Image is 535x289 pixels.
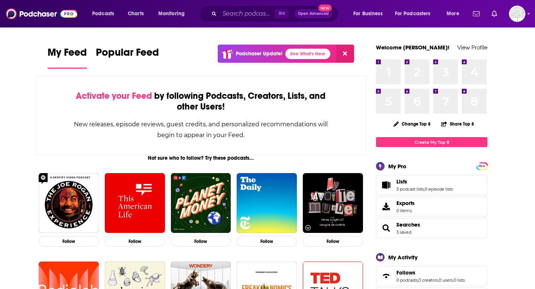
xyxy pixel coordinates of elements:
a: Show notifications dropdown [489,7,500,20]
div: New releases, episode reviews, guest credits, and personalized recommendations will begin to appe... [73,119,328,140]
span: Charts [128,9,144,19]
a: Lists [396,178,453,185]
a: Follows [379,271,393,281]
button: Change Top 8 [389,119,435,129]
span: Lists [376,175,487,195]
img: Planet Money [171,173,231,233]
div: Not sure who to follow? Try these podcasts... [36,155,366,161]
img: This American Life [105,173,165,233]
button: open menu [87,8,124,20]
button: open menu [390,8,441,20]
a: Welcome [PERSON_NAME]! [376,44,450,51]
span: Open Advanced [298,12,329,16]
button: Share Top 8 [441,117,474,131]
img: The Daily [237,173,297,233]
div: My Pro [388,163,406,170]
span: ⌘ K [275,9,289,19]
span: Searches [376,218,487,238]
span: Follows [396,269,415,276]
span: Monitoring [158,9,185,19]
span: , [453,277,454,283]
span: , [438,277,439,283]
a: My Feed [48,46,87,69]
a: 3 podcast lists [396,186,424,192]
a: 0 creators [418,277,438,283]
span: More [447,9,459,19]
a: Lists [379,180,393,190]
button: open menu [348,8,392,20]
span: Popular Feed [96,46,159,63]
a: Create My Top 8 [376,137,487,147]
a: 3 saved [396,230,411,235]
span: , [424,186,425,192]
a: Exports [376,197,487,217]
a: Charts [123,8,148,20]
span: Exports [396,200,415,207]
span: New [318,4,332,12]
a: See What's New [285,49,330,59]
div: My Activity [388,254,418,261]
button: Follow [171,236,231,247]
span: Exports [379,201,393,212]
img: Podchaser - Follow, Share and Rate Podcasts [6,7,77,21]
a: 0 episode lists [425,186,453,192]
a: Searches [396,221,420,228]
button: Follow [39,236,99,247]
button: Open AdvancedNew [295,9,332,18]
button: open menu [153,8,194,20]
span: Logged in as WunderTanya [509,6,525,22]
a: 0 users [439,277,453,283]
div: by following Podcasts, Creators, Lists, and other Users! [73,91,328,112]
span: For Business [353,9,383,19]
span: 0 items [396,208,415,213]
a: Show notifications dropdown [470,7,483,20]
a: Popular Feed [96,46,159,69]
button: Show profile menu [509,6,525,22]
img: My Favorite Murder with Karen Kilgariff and Georgia Hardstark [303,173,363,233]
a: PRO [477,163,486,169]
a: 0 lists [454,277,465,283]
span: Lists [396,178,407,185]
span: My Feed [48,46,87,63]
button: Follow [105,236,165,247]
span: For Podcasters [395,9,431,19]
a: Follows [396,269,465,276]
span: Follows [376,266,487,286]
img: The Joe Rogan Experience [39,173,99,233]
p: Podchaser Update! [236,51,282,57]
input: Search podcasts, credits, & more... [220,8,275,20]
img: User Profile [509,6,525,22]
div: Search podcasts, credits, & more... [206,5,346,22]
span: Podcasts [92,9,114,19]
a: View Profile [457,44,487,51]
button: Follow [237,236,297,247]
button: open menu [441,8,468,20]
button: Follow [303,236,363,247]
span: Activate your Feed [76,90,152,101]
a: Searches [379,223,393,233]
a: 0 podcasts [396,277,418,283]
